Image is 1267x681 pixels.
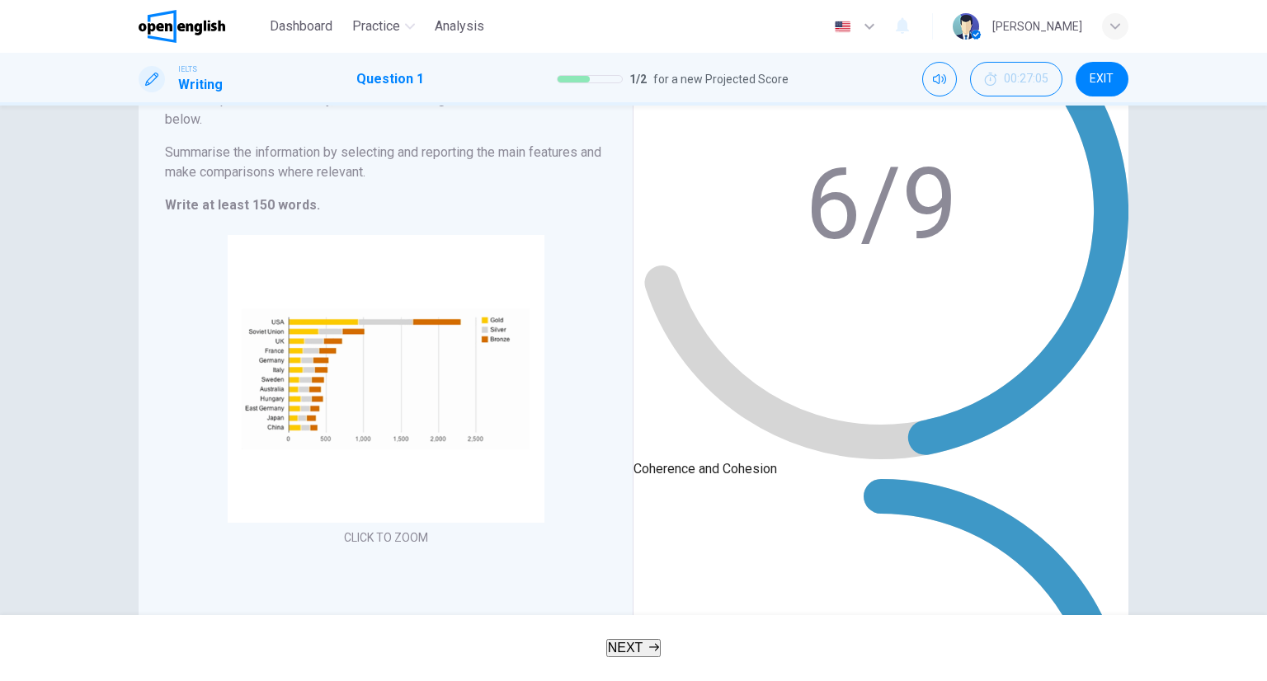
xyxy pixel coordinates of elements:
[922,62,957,96] div: Mute
[263,12,339,41] button: Dashboard
[970,62,1062,96] div: Hide
[435,16,484,36] span: Analysis
[178,75,223,95] h1: Writing
[992,16,1082,36] div: [PERSON_NAME]
[805,147,957,262] text: 6/9
[1004,73,1048,86] span: 00:27:05
[608,641,643,655] span: NEXT
[139,10,263,43] a: OpenEnglish logo
[606,639,662,657] button: NEXT
[356,69,424,89] h1: Question 1
[953,13,979,40] img: Profile picture
[428,12,491,41] button: Analysis
[970,62,1062,96] button: 00:27:05
[165,197,320,213] strong: Write at least 150 words.
[165,143,606,182] h6: Summarise the information by selecting and reporting the main features and make comparisons where...
[633,461,777,477] span: Coherence and Cohesion
[346,12,422,41] button: Practice
[1090,73,1114,86] span: EXIT
[178,63,197,75] span: IELTS
[1076,62,1128,96] button: EXIT
[352,16,400,36] span: Practice
[832,21,853,33] img: en
[165,90,606,129] h6: Write a report for a university, lecturer describing the information shown below.
[629,69,647,89] span: 1 / 2
[653,69,789,89] span: for a new Projected Score
[270,16,332,36] span: Dashboard
[139,10,225,43] img: OpenEnglish logo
